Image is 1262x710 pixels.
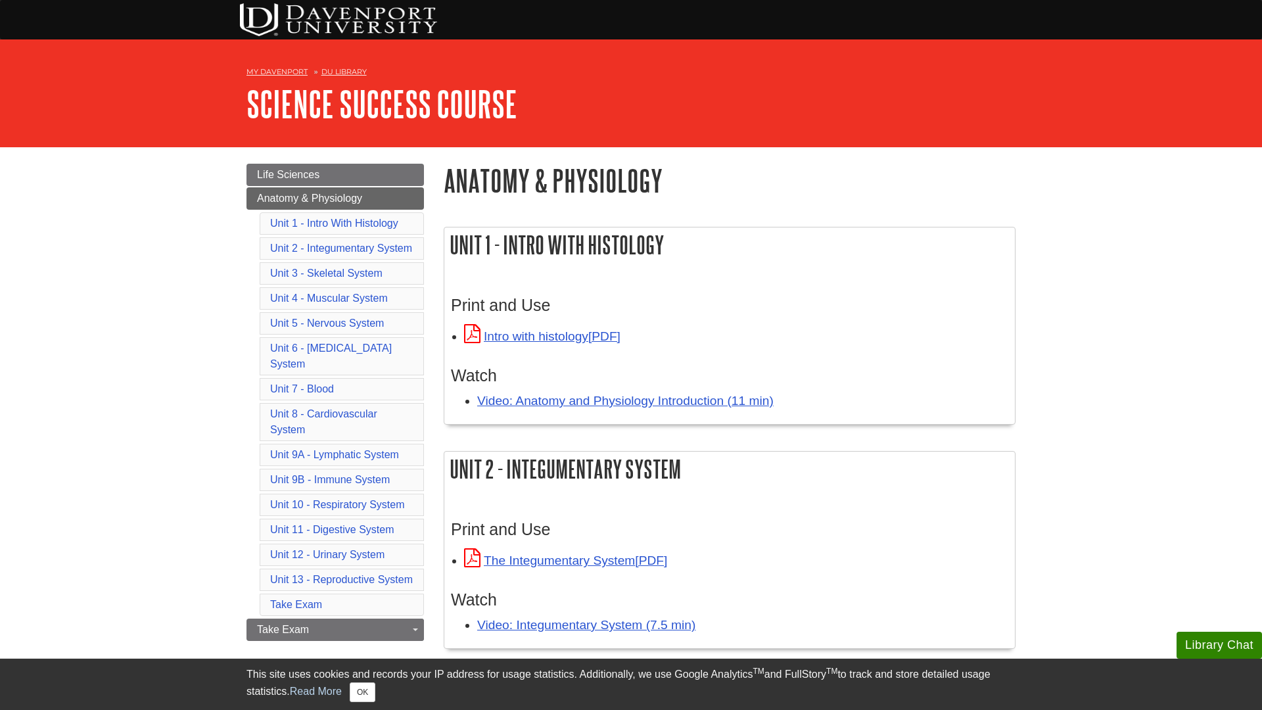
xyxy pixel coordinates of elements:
[451,520,1008,539] h3: Print and Use
[246,619,424,641] a: Take Exam
[240,3,437,36] img: DU Testing Services
[826,667,837,676] sup: TM
[270,574,413,585] a: Unit 13 - Reproductive System
[270,408,377,435] a: Unit 8 - Cardiovascular System
[270,343,392,369] a: Unit 6 - [MEDICAL_DATA] System
[321,67,367,76] a: DU Library
[444,452,1015,486] h2: Unit 2 - Integumentary System
[270,268,383,279] a: Unit 3 - Skeletal System
[451,366,1008,385] h3: Watch
[246,83,517,124] a: Science Success Course
[290,686,342,697] a: Read More
[270,318,384,329] a: Unit 5 - Nervous System
[246,164,424,186] a: Life Sciences
[270,599,322,610] a: Take Exam
[270,524,394,535] a: Unit 11 - Digestive System
[1177,632,1262,659] button: Library Chat
[464,329,620,343] a: Link opens in new window
[270,218,398,229] a: Unit 1 - Intro With Histology
[246,164,424,641] div: Guide Page Menu
[270,449,399,460] a: Unit 9A - Lymphatic System
[753,667,764,676] sup: TM
[246,63,1016,84] nav: breadcrumb
[246,66,308,78] a: My Davenport
[464,554,667,567] a: Link opens in new window
[270,549,385,560] a: Unit 12 - Urinary System
[477,394,774,408] a: Video: Anatomy and Physiology Introduction (11 min)
[270,474,390,485] a: Unit 9B - Immune System
[270,499,405,510] a: Unit 10 - Respiratory System
[444,164,1016,197] h1: Anatomy & Physiology
[257,169,319,180] span: Life Sciences
[451,590,1008,609] h3: Watch
[246,667,1016,702] div: This site uses cookies and records your IP address for usage statistics. Additionally, we use Goo...
[451,296,1008,315] h3: Print and Use
[444,227,1015,262] h2: Unit 1 - Intro With Histology
[246,187,424,210] a: Anatomy & Physiology
[477,618,695,632] a: Video: Integumentary System (7.5 min)
[257,624,309,635] span: Take Exam
[350,682,375,702] button: Close
[257,193,362,204] span: Anatomy & Physiology
[270,243,412,254] a: Unit 2 - Integumentary System
[270,293,388,304] a: Unit 4 - Muscular System
[270,383,334,394] a: Unit 7 - Blood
